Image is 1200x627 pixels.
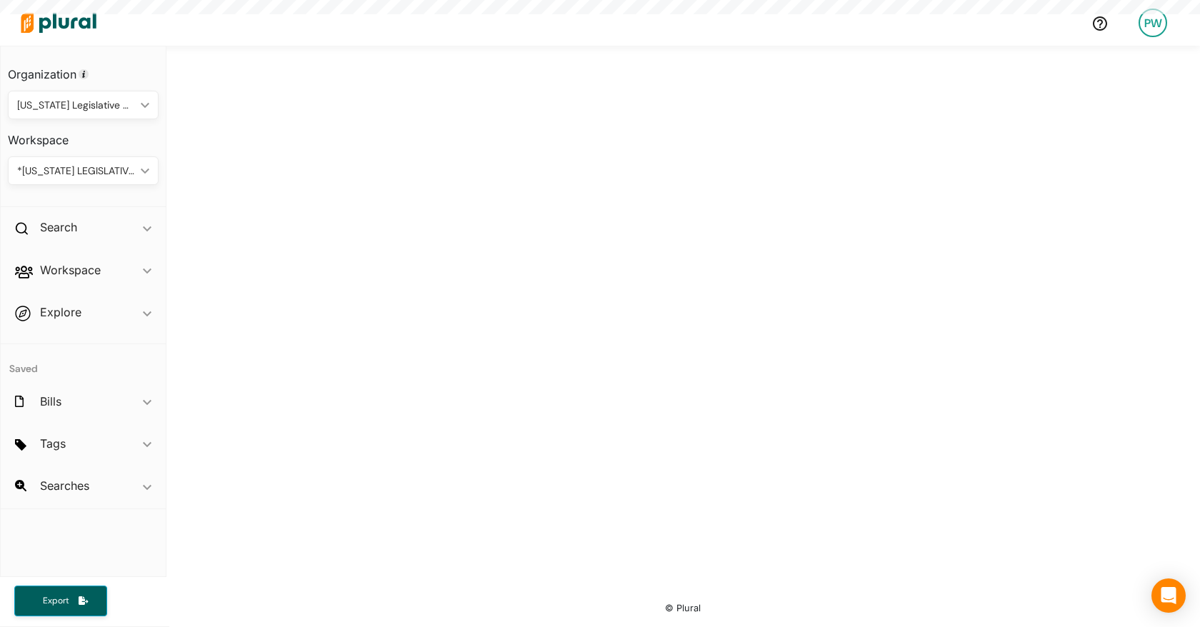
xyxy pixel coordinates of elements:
div: *[US_STATE] LEGISLATIVE CONSULTANTS [17,164,135,179]
div: PW [1139,9,1167,37]
h2: Workspace [40,262,101,278]
h3: Organization [8,54,159,85]
h4: Saved [1,344,166,379]
div: Open Intercom Messenger [1151,578,1186,613]
h3: Workspace [8,119,159,151]
button: Export [14,586,107,616]
small: © Plural [665,603,701,613]
h2: Explore [40,304,81,320]
h2: Searches [40,478,89,493]
a: PW [1127,3,1179,43]
div: [US_STATE] Legislative Consultants [17,98,135,113]
div: Tooltip anchor [77,68,90,81]
h2: Bills [40,393,61,409]
h2: Tags [40,436,66,451]
span: Export [33,595,79,607]
h2: Search [40,219,77,235]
